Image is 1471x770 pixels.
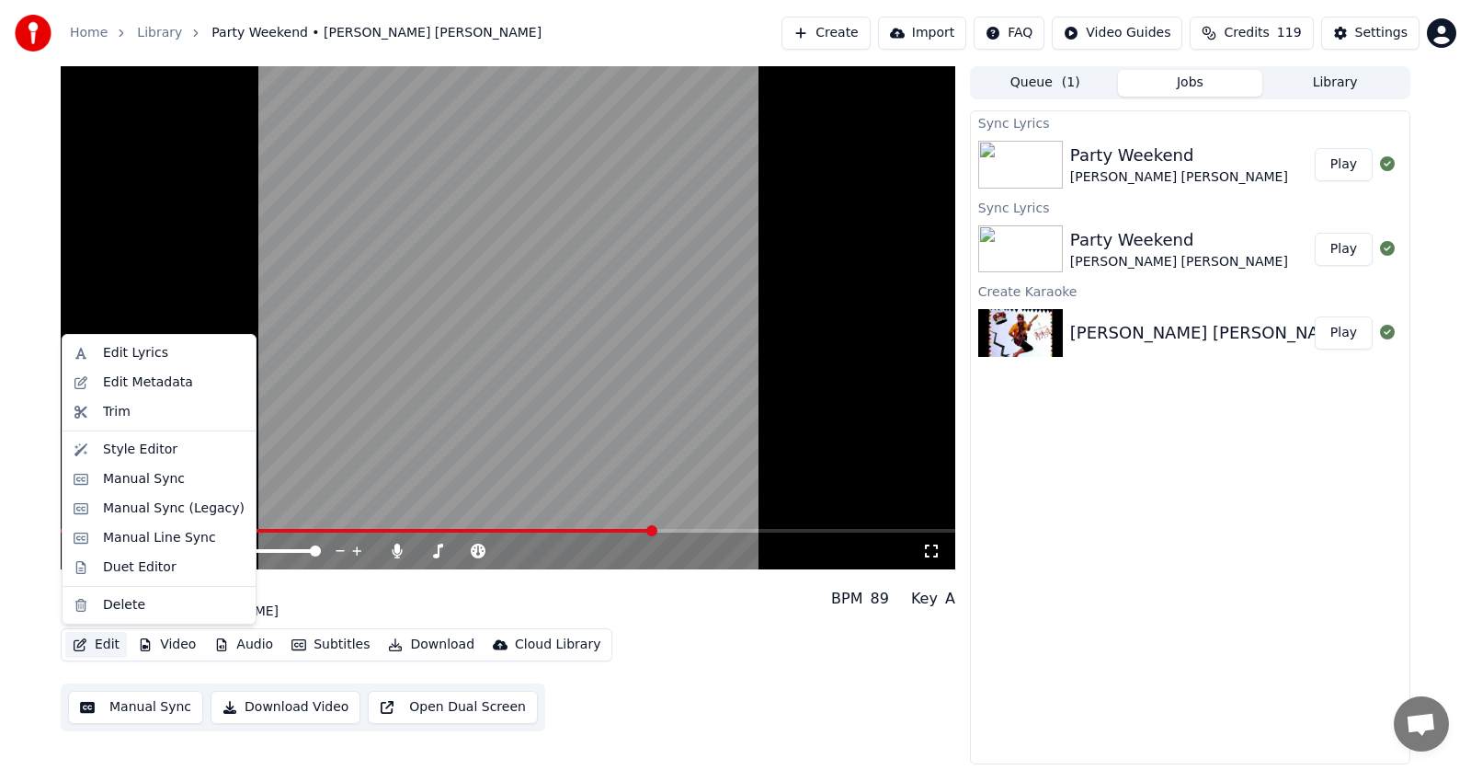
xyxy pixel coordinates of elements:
[15,15,51,52] img: youka
[831,588,862,610] div: BPM
[65,632,127,658] button: Edit
[103,441,177,459] div: Style Editor
[284,632,377,658] button: Subtitles
[131,632,203,658] button: Video
[1070,227,1288,253] div: Party Weekend
[103,470,185,488] div: Manual Sync
[1277,24,1302,42] span: 119
[1315,233,1373,266] button: Play
[971,280,1409,302] div: Create Karaoke
[971,111,1409,133] div: Sync Lyrics
[368,691,538,724] button: Open Dual Screen
[1070,168,1288,187] div: [PERSON_NAME] [PERSON_NAME]
[61,577,279,603] div: Party Weekend
[137,24,182,42] a: Library
[1315,316,1373,350] button: Play
[1062,74,1080,92] span: ( 1 )
[1262,70,1408,97] button: Library
[871,588,889,610] div: 89
[973,70,1118,97] button: Queue
[781,17,871,50] button: Create
[381,632,482,658] button: Download
[1118,70,1263,97] button: Jobs
[1190,17,1313,50] button: Credits119
[103,344,168,362] div: Edit Lyrics
[103,558,177,577] div: Duet Editor
[971,196,1409,218] div: Sync Lyrics
[1070,143,1288,168] div: Party Weekend
[974,17,1044,50] button: FAQ
[103,403,131,421] div: Trim
[70,24,108,42] a: Home
[211,691,360,724] button: Download Video
[207,632,280,658] button: Audio
[878,17,966,50] button: Import
[1394,696,1449,752] div: Open chat
[1070,253,1288,271] div: [PERSON_NAME] [PERSON_NAME]
[1321,17,1420,50] button: Settings
[515,636,600,654] div: Cloud Library
[211,24,542,42] span: Party Weekend • [PERSON_NAME] [PERSON_NAME]
[68,691,203,724] button: Manual Sync
[103,500,245,518] div: Manual Sync (Legacy)
[945,588,955,610] div: A
[103,374,193,392] div: Edit Metadata
[1224,24,1269,42] span: Credits
[1052,17,1182,50] button: Video Guides
[61,603,279,621] div: [PERSON_NAME] [PERSON_NAME]
[1355,24,1408,42] div: Settings
[1315,148,1373,181] button: Play
[103,596,145,615] div: Delete
[911,588,938,610] div: Key
[70,24,542,42] nav: breadcrumb
[103,529,216,547] div: Manual Line Sync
